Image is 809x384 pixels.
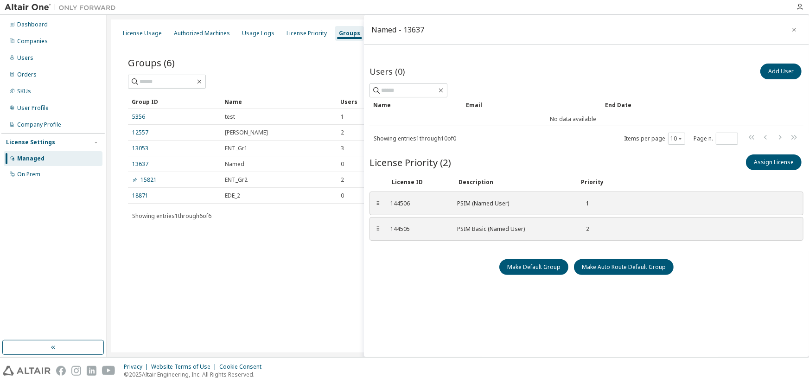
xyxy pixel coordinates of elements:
[87,366,96,376] img: linkedin.svg
[760,64,802,79] button: Add User
[376,200,381,207] div: ⠿
[17,88,31,95] div: SKUs
[499,259,568,275] button: Make Default Group
[6,139,55,146] div: License Settings
[459,179,570,186] div: Description
[124,363,151,371] div: Privacy
[670,135,683,142] button: 10
[132,94,217,109] div: Group ID
[17,71,37,78] div: Orders
[3,366,51,376] img: altair_logo.svg
[225,160,244,168] span: Named
[132,176,157,184] a: 15821
[581,179,604,186] div: Priority
[341,192,344,199] span: 0
[341,145,344,152] span: 3
[17,171,40,178] div: On Prem
[151,363,219,371] div: Website Terms of Use
[225,113,235,121] span: test
[242,30,274,37] div: Usage Logs
[132,192,148,199] a: 18871
[390,225,446,233] div: 144505
[339,30,360,37] div: Groups
[5,3,121,12] img: Altair One
[287,30,327,37] div: License Priority
[174,30,230,37] div: Authorized Machines
[132,129,148,136] a: 12557
[605,97,773,112] div: End Date
[128,56,175,69] span: Groups (6)
[373,97,459,112] div: Name
[102,366,115,376] img: youtube.svg
[390,200,446,207] div: 144506
[457,225,568,233] div: PSIM Basic (Named User)
[369,66,405,77] span: Users (0)
[225,145,248,152] span: ENT_Gr1
[466,97,598,112] div: Email
[17,38,48,45] div: Companies
[580,225,589,233] div: 2
[369,112,777,126] td: No data available
[694,133,738,145] span: Page n.
[225,176,248,184] span: ENT_Gr2
[17,104,49,112] div: User Profile
[123,30,162,37] div: License Usage
[124,371,267,378] p: © 2025 Altair Engineering, Inc. All Rights Reserved.
[225,192,240,199] span: EDE_2
[17,155,45,162] div: Managed
[224,94,333,109] div: Name
[341,176,344,184] span: 2
[132,145,148,152] a: 13053
[341,113,344,121] span: 1
[219,363,267,371] div: Cookie Consent
[56,366,66,376] img: facebook.svg
[341,129,344,136] span: 2
[392,179,447,186] div: License ID
[624,133,685,145] span: Items per page
[580,200,589,207] div: 1
[369,156,451,169] span: License Priority (2)
[17,54,33,62] div: Users
[746,154,802,170] button: Assign License
[340,94,762,109] div: Users
[574,259,674,275] button: Make Auto Route Default Group
[17,21,48,28] div: Dashboard
[374,134,456,142] span: Showing entries 1 through 10 of 0
[132,160,148,168] a: 13637
[71,366,81,376] img: instagram.svg
[371,26,424,33] div: Named - 13637
[341,160,344,168] span: 0
[225,129,268,136] span: [PERSON_NAME]
[132,113,145,121] a: 5356
[376,225,381,233] div: ⠿
[457,200,568,207] div: PSIM (Named User)
[132,212,211,220] span: Showing entries 1 through 6 of 6
[17,121,61,128] div: Company Profile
